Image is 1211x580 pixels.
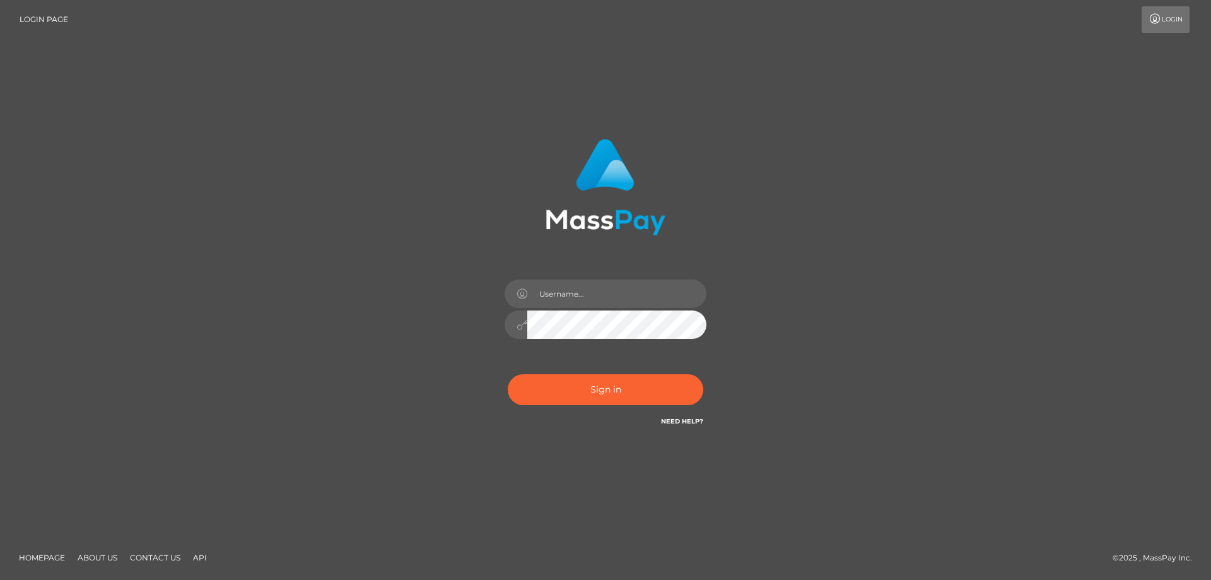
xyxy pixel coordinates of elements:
div: © 2025 , MassPay Inc. [1113,551,1202,565]
a: Homepage [14,548,70,567]
a: Contact Us [125,548,185,567]
a: Login Page [20,6,68,33]
a: API [188,548,212,567]
input: Username... [527,280,706,308]
a: About Us [73,548,122,567]
a: Login [1142,6,1190,33]
img: MassPay Login [546,139,665,235]
a: Need Help? [661,417,703,425]
button: Sign in [508,374,703,405]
